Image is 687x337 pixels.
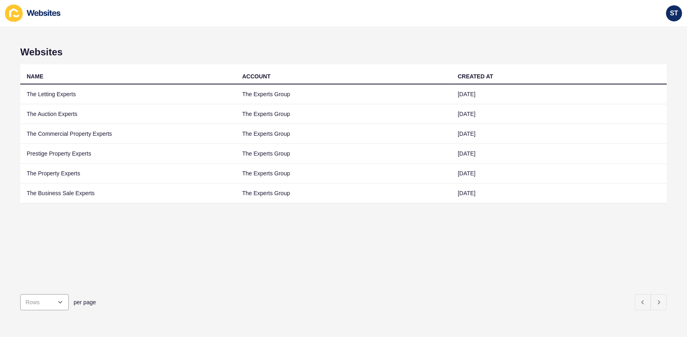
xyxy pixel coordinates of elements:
[670,9,678,17] span: ST
[20,104,236,124] td: The Auction Experts
[451,124,667,144] td: [DATE]
[236,144,451,164] td: The Experts Group
[236,183,451,203] td: The Experts Group
[451,144,667,164] td: [DATE]
[20,124,236,144] td: The Commercial Property Experts
[20,84,236,104] td: The Letting Experts
[20,46,667,58] h1: Websites
[451,164,667,183] td: [DATE]
[20,144,236,164] td: Prestige Property Experts
[20,294,69,310] div: open menu
[458,72,493,80] div: CREATED AT
[451,183,667,203] td: [DATE]
[451,84,667,104] td: [DATE]
[74,298,96,306] span: per page
[236,124,451,144] td: The Experts Group
[27,72,43,80] div: NAME
[451,104,667,124] td: [DATE]
[20,183,236,203] td: The Business Sale Experts
[236,84,451,104] td: The Experts Group
[242,72,271,80] div: ACCOUNT
[236,164,451,183] td: The Experts Group
[20,164,236,183] td: The Property Experts
[236,104,451,124] td: The Experts Group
